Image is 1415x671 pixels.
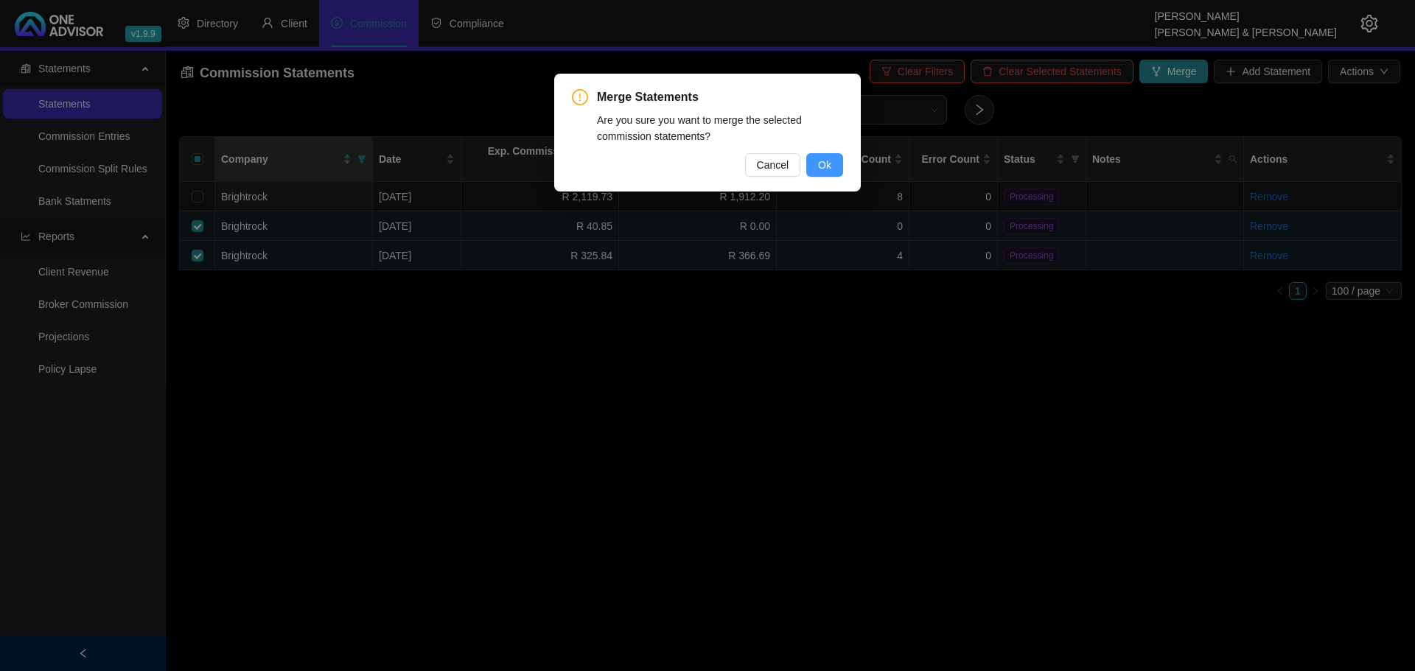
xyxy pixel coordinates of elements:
button: Ok [806,153,843,177]
div: Are you sure you want to merge the selected commission statements? [597,112,843,144]
span: exclamation-circle [572,89,588,105]
span: Merge Statements [597,88,843,106]
span: Ok [818,157,831,173]
span: Cancel [757,157,789,173]
button: Cancel [745,153,801,177]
